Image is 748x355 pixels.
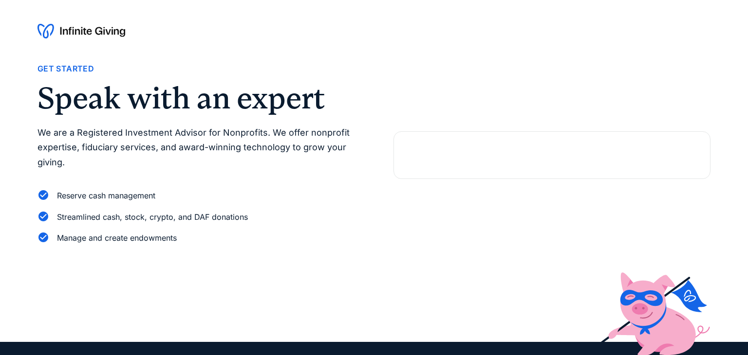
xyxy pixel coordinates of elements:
[57,189,155,202] div: Reserve cash management
[37,62,94,75] div: Get Started
[37,125,355,170] p: We are a Registered Investment Advisor for Nonprofits. We offer nonprofit expertise, fiduciary se...
[37,83,355,113] h2: Speak with an expert
[57,211,248,224] div: Streamlined cash, stock, crypto, and DAF donations
[57,231,177,245] div: Manage and create endowments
